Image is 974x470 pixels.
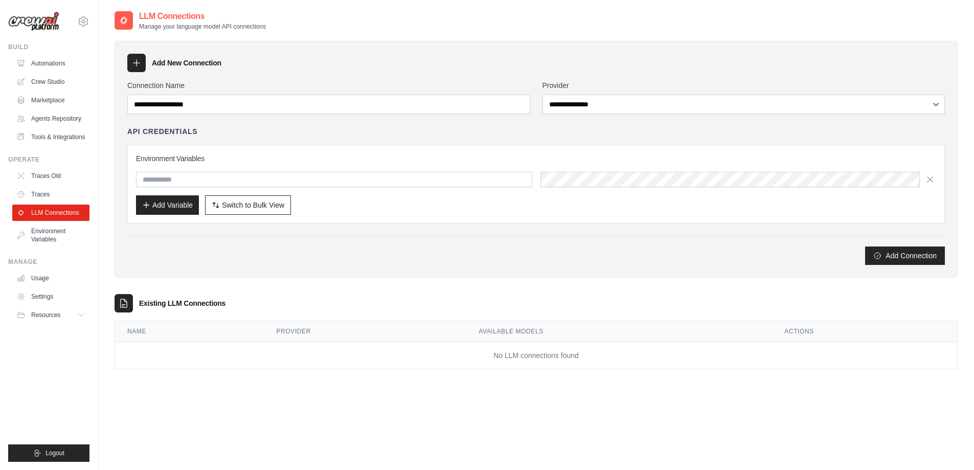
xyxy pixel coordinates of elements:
a: LLM Connections [12,205,89,221]
h3: Existing LLM Connections [139,298,225,308]
h3: Environment Variables [136,153,936,164]
a: Traces [12,186,89,203]
a: Marketplace [12,92,89,108]
h2: LLM Connections [139,10,266,23]
span: Resources [31,311,60,319]
div: Manage [8,258,89,266]
a: Usage [12,270,89,286]
a: Environment Variables [12,223,89,248]
button: Switch to Bulk View [205,195,291,215]
th: Actions [772,321,957,342]
a: Agents Repository [12,110,89,127]
span: Logout [46,449,64,457]
a: Crew Studio [12,74,89,90]
th: Available Models [466,321,772,342]
h4: API Credentials [127,126,197,137]
h3: Add New Connection [152,58,221,68]
a: Settings [12,288,89,305]
a: Tools & Integrations [12,129,89,145]
td: No LLM connections found [115,342,957,369]
th: Name [115,321,264,342]
img: Logo [8,12,59,32]
p: Manage your language model API connections [139,23,266,31]
button: Add Variable [136,195,199,215]
button: Logout [8,444,89,462]
th: Provider [264,321,467,342]
button: Add Connection [865,247,945,265]
a: Traces Old [12,168,89,184]
button: Resources [12,307,89,323]
div: Operate [8,155,89,164]
div: Build [8,43,89,51]
label: Connection Name [127,80,530,91]
a: Automations [12,55,89,72]
span: Switch to Bulk View [222,200,284,210]
label: Provider [542,80,945,91]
